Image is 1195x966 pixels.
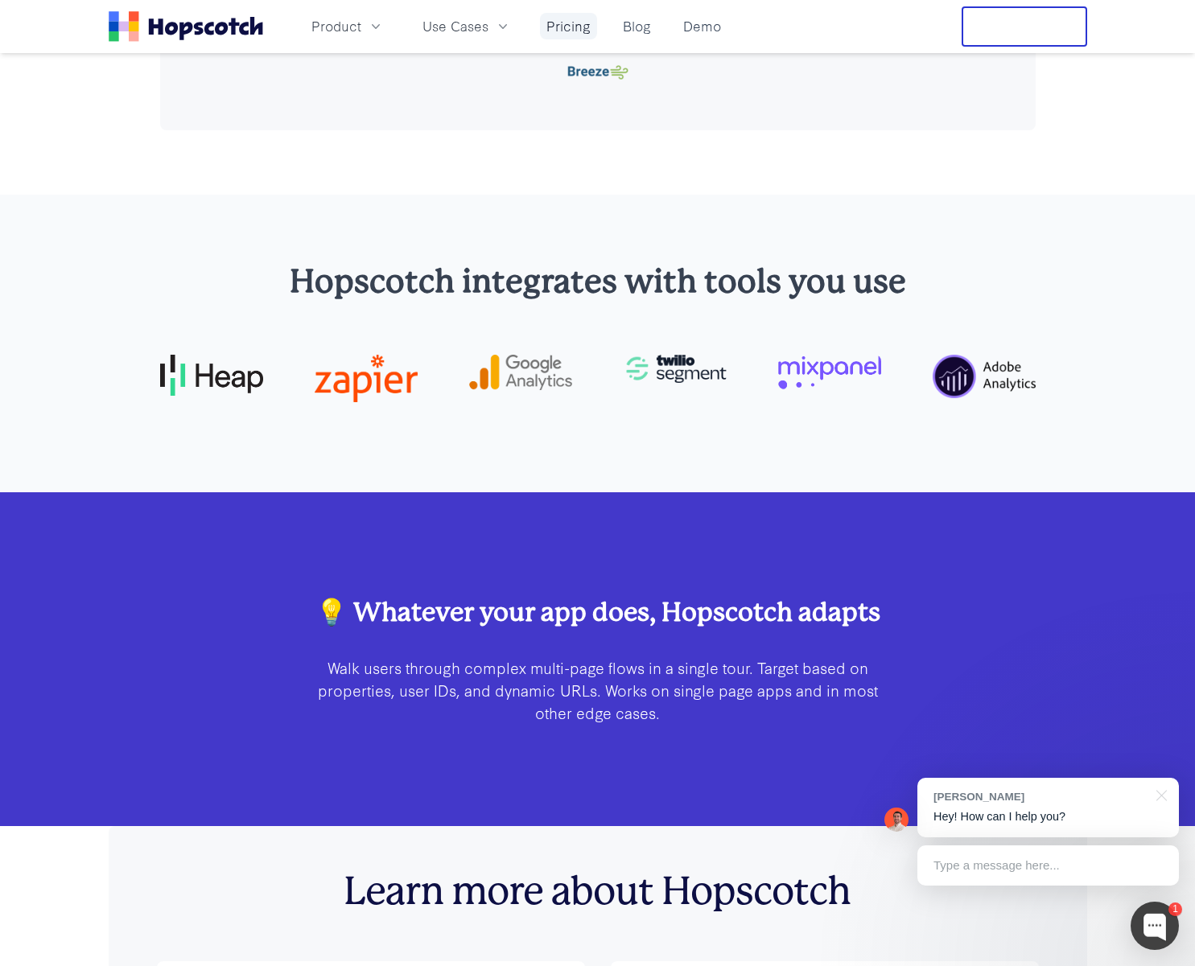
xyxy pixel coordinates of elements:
[933,789,1147,804] div: [PERSON_NAME]
[160,259,1036,303] h2: Hopscotch integrates with tools you use
[413,13,521,39] button: Use Cases
[884,808,909,832] img: Mark Spera
[315,355,418,402] img: Zapier logo.svg
[540,13,597,39] a: Pricing
[933,355,1036,398] img: adobe-analytics-logo-86407C40A9-seeklogo.com
[157,869,1039,915] h2: Learn more about Hopscotch
[315,656,881,724] p: Walk users through complex multi-page flows in a single tour. Target based on properties, user ID...
[624,355,727,383] img: Twilio-Logo-Product-Segment-RGB
[469,355,572,390] img: Logo Google Analytics.svg
[160,355,263,395] img: heap-logo
[109,11,263,42] a: Home
[311,16,361,36] span: Product
[559,63,637,82] img: Breeze logo
[1168,902,1182,916] div: 1
[302,13,394,39] button: Product
[315,595,881,631] h3: 💡 Whatever your app does, Hopscotch adapts
[917,845,1179,886] div: Type a message here...
[962,6,1087,47] button: Free Trial
[677,13,727,39] a: Demo
[616,13,657,39] a: Blog
[778,355,881,389] img: Mixpanel full logo – purple
[422,16,488,36] span: Use Cases
[933,808,1163,825] p: Hey! How can I help you?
